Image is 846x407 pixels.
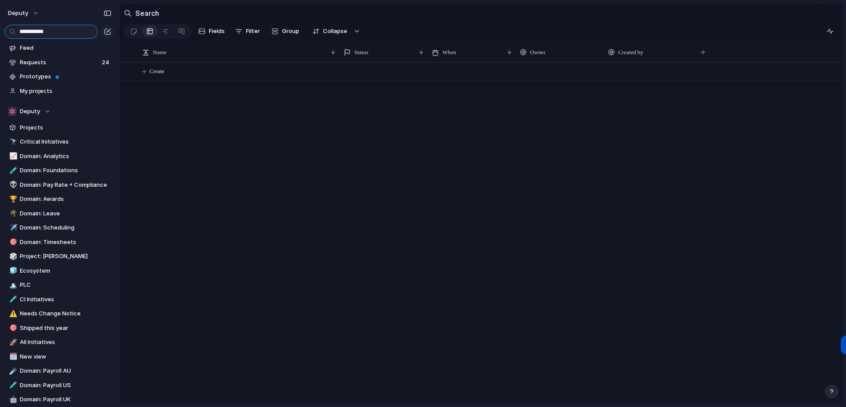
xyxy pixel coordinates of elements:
a: 🎯Domain: Timesheets [4,236,115,249]
span: Feed [20,44,111,52]
span: 24 [102,58,111,67]
a: 👽Domain: Pay Rate + Compliance [4,178,115,192]
span: When [442,48,456,57]
a: 🧪Domain: Payroll US [4,379,115,392]
button: Fields [195,24,228,38]
button: ☄️ [8,366,17,375]
a: 🧪Domain: Foundations [4,164,115,177]
span: Fields [209,27,225,36]
button: 🧪 [8,381,17,390]
div: 👽 [9,180,15,190]
button: ✈️ [8,223,17,232]
button: 📈 [8,152,17,161]
span: Critical Initiatives [20,137,111,146]
button: 🏆 [8,195,17,203]
a: 🤖Domain: Payroll UK [4,393,115,406]
span: Needs Change Notice [20,309,111,318]
div: 🧪 [9,166,15,176]
button: Filter [232,24,263,38]
div: 🏆 [9,194,15,204]
a: 🏔️PLC [4,278,115,292]
span: Project: [PERSON_NAME] [20,252,111,261]
a: 🎯Shipped this year [4,322,115,335]
span: Filter [246,27,260,36]
span: All Initiatives [20,338,111,347]
span: Domain: Pay Rate + Compliance [20,181,111,189]
span: Domain: Awards [20,195,111,203]
div: 🧪 [9,380,15,390]
span: New view [20,352,111,361]
div: 🎲 [9,252,15,262]
div: 🚀 [9,337,15,348]
span: Created by [618,48,643,57]
button: Deputy [4,105,115,118]
button: 🧪 [8,166,17,175]
span: Owner [530,48,545,57]
div: 🔭 [9,137,15,147]
span: Projects [20,123,111,132]
button: 🧊 [8,266,17,275]
span: Collapse [323,27,347,36]
a: 🧊Ecosystem [4,264,115,277]
span: Ecosystem [20,266,111,275]
a: Projects [4,121,115,134]
a: 🧪CI Initiatives [4,293,115,306]
button: deputy [4,6,44,20]
div: ☄️ [9,366,15,376]
button: 🧪 [8,295,17,304]
span: Requests [20,58,99,67]
span: Domain: Scheduling [20,223,111,232]
a: 🏆Domain: Awards [4,192,115,206]
a: 🚀All Initiatives [4,336,115,349]
span: Domain: Leave [20,209,111,218]
span: Shipped this year [20,324,111,333]
div: 🌴 [9,208,15,218]
a: 🌴Domain: Leave [4,207,115,220]
a: 🗓️New view [4,350,115,363]
button: 🎯 [8,238,17,247]
a: ☄️Domain: Payroll AU [4,364,115,377]
div: 🎯 [9,237,15,247]
span: Name [153,48,167,57]
span: Status [354,48,368,57]
a: ✈️Domain: Scheduling [4,221,115,234]
a: 🔭Critical Initiatives [4,135,115,148]
button: 🤖 [8,395,17,404]
span: Domain: Analytics [20,152,111,161]
a: Prototypes [4,70,115,83]
div: 🏔️ [9,280,15,290]
button: 🚀 [8,338,17,347]
span: Domain: Payroll US [20,381,111,390]
button: 🌴 [8,209,17,218]
span: My projects [20,87,111,96]
span: CI Initiatives [20,295,111,304]
span: Domain: Payroll AU [20,366,111,375]
span: Domain: Timesheets [20,238,111,247]
span: Deputy [20,107,40,116]
a: 📈Domain: Analytics [4,150,115,163]
a: ⚠️Needs Change Notice [4,307,115,320]
button: 🎲 [8,252,17,261]
span: Prototypes [20,72,111,81]
span: Domain: Payroll UK [20,395,111,404]
div: 🗓️ [9,351,15,362]
a: 🎲Project: [PERSON_NAME] [4,250,115,263]
span: deputy [8,9,28,18]
span: Group [282,27,299,36]
a: Feed [4,41,115,55]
